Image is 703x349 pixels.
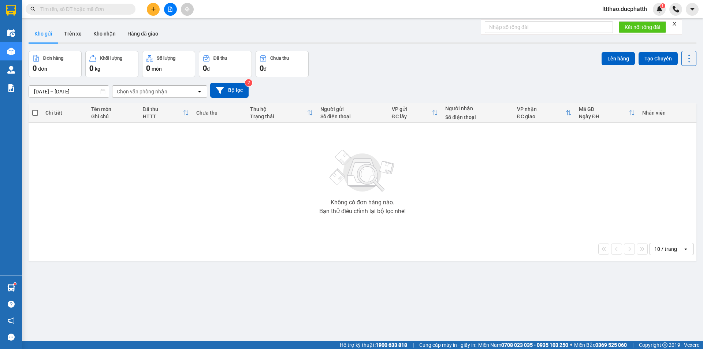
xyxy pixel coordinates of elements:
[639,52,678,65] button: Tạo Chuyến
[199,51,252,77] button: Đã thu0đ
[139,103,193,123] th: Toggle SortBy
[213,56,227,61] div: Đã thu
[30,7,36,12] span: search
[207,66,210,72] span: đ
[320,106,384,112] div: Người gửi
[619,21,666,33] button: Kết nối tổng đài
[662,342,667,348] span: copyright
[517,114,566,119] div: ĐC giao
[8,301,15,308] span: question-circle
[122,25,164,42] button: Hàng đã giao
[331,200,394,205] div: Không có đơn hàng nào.
[672,21,677,26] span: close
[88,25,122,42] button: Kho nhận
[256,51,309,77] button: Chưa thu0đ
[376,342,407,348] strong: 1900 633 818
[596,4,653,14] span: lttthao.ducphatth
[89,64,93,73] span: 0
[43,56,63,61] div: Đơn hàng
[7,84,15,92] img: solution-icon
[196,110,243,116] div: Chưa thu
[478,341,568,349] span: Miền Nam
[579,106,629,112] div: Mã GD
[6,5,16,16] img: logo-vxr
[7,48,15,55] img: warehouse-icon
[40,5,127,13] input: Tìm tên, số ĐT hoặc mã đơn
[595,342,627,348] strong: 0369 525 060
[203,64,207,73] span: 0
[157,56,175,61] div: Số lượng
[164,3,177,16] button: file-add
[29,25,58,42] button: Kho gửi
[625,23,660,31] span: Kết nối tổng đài
[326,145,399,197] img: svg+xml;base64,PHN2ZyBjbGFzcz0ibGlzdC1wbHVnX19zdmciIHhtbG5zPSJodHRwOi8vd3d3LnczLm9yZy8yMDAwL3N2Zy...
[245,79,252,86] sup: 2
[656,6,663,12] img: icon-new-feature
[197,89,202,94] svg: open
[673,6,679,12] img: phone-icon
[85,51,138,77] button: Khối lượng0kg
[683,246,689,252] svg: open
[143,114,183,119] div: HTTT
[29,86,109,97] input: Select a date range.
[142,51,195,77] button: Số lượng0món
[686,3,699,16] button: caret-down
[147,3,160,16] button: plus
[654,245,677,253] div: 10 / trang
[574,341,627,349] span: Miền Bắc
[91,106,135,112] div: Tên món
[392,106,432,112] div: VP gửi
[570,344,572,346] span: ⚪️
[445,114,509,120] div: Số điện thoại
[38,66,47,72] span: đơn
[210,83,249,98] button: Bộ lọc
[602,52,635,65] button: Lên hàng
[91,114,135,119] div: Ghi chú
[143,106,183,112] div: Đã thu
[575,103,639,123] th: Toggle SortBy
[264,66,267,72] span: đ
[8,317,15,324] span: notification
[485,21,613,33] input: Nhập số tổng đài
[260,64,264,73] span: 0
[392,114,432,119] div: ĐC lấy
[388,103,442,123] th: Toggle SortBy
[33,64,37,73] span: 0
[320,114,384,119] div: Số điện thoại
[7,66,15,74] img: warehouse-icon
[513,103,575,123] th: Toggle SortBy
[270,56,289,61] div: Chưa thu
[517,106,566,112] div: VP nhận
[642,110,693,116] div: Nhân viên
[632,341,633,349] span: |
[579,114,629,119] div: Ngày ĐH
[501,342,568,348] strong: 0708 023 035 - 0935 103 250
[185,7,190,12] span: aim
[168,7,173,12] span: file-add
[181,3,194,16] button: aim
[250,106,307,112] div: Thu hộ
[29,51,82,77] button: Đơn hàng0đơn
[660,3,665,8] sup: 1
[250,114,307,119] div: Trạng thái
[152,66,162,72] span: món
[151,7,156,12] span: plus
[661,3,664,8] span: 1
[319,208,406,214] div: Bạn thử điều chỉnh lại bộ lọc nhé!
[45,110,83,116] div: Chi tiết
[95,66,100,72] span: kg
[14,283,16,285] sup: 1
[146,64,150,73] span: 0
[419,341,476,349] span: Cung cấp máy in - giấy in:
[7,29,15,37] img: warehouse-icon
[58,25,88,42] button: Trên xe
[117,88,167,95] div: Chọn văn phòng nhận
[246,103,317,123] th: Toggle SortBy
[340,341,407,349] span: Hỗ trợ kỹ thuật:
[8,334,15,341] span: message
[445,105,509,111] div: Người nhận
[413,341,414,349] span: |
[100,56,122,61] div: Khối lượng
[689,6,696,12] span: caret-down
[7,284,15,292] img: warehouse-icon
